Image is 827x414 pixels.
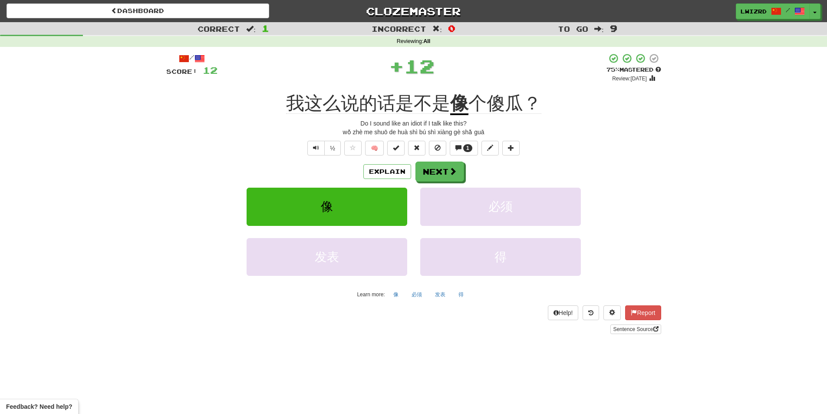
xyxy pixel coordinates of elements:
[548,305,579,320] button: Help!
[166,68,198,75] span: Score:
[558,24,588,33] span: To go
[786,7,790,13] span: /
[166,53,217,64] div: /
[741,7,767,15] span: lwizrd
[481,141,499,156] button: Edit sentence (alt+d)
[282,3,545,19] a: Clozemaster
[420,188,581,225] button: 必须
[247,238,407,276] button: 发表
[166,128,661,136] div: wǒ zhè me shuō de huà shì bú shì xiàng gè shǎ guā
[736,3,810,19] a: lwizrd /
[415,162,464,182] button: Next
[387,141,405,156] button: Set this sentence to 100% Mastered (alt+m)
[321,200,333,213] span: 像
[363,164,411,179] button: Explain
[389,53,404,79] span: +
[6,402,72,411] span: Open feedback widget
[357,291,385,298] small: Learn more:
[247,188,407,225] button: 像
[286,93,450,114] span: 我这么说的话是不是
[612,76,647,82] small: Review: [DATE]
[420,238,581,276] button: 得
[262,23,269,33] span: 1
[494,250,507,264] span: 得
[432,25,442,33] span: :
[594,25,604,33] span: :
[625,305,661,320] button: Report
[488,200,513,213] span: 必须
[246,25,256,33] span: :
[408,141,425,156] button: Reset to 0% Mastered (alt+r)
[389,288,403,301] button: 像
[502,141,520,156] button: Add to collection (alt+a)
[468,93,541,114] span: 个傻瓜？
[610,325,661,334] a: Sentence Source
[198,24,240,33] span: Correct
[430,288,450,301] button: 发表
[466,145,469,151] span: 1
[7,3,269,18] a: Dashboard
[606,66,661,74] div: Mastered
[365,141,384,156] button: 🧠
[203,65,217,76] span: 12
[450,93,468,115] u: 像
[372,24,426,33] span: Incorrect
[454,288,468,301] button: 得
[429,141,446,156] button: Ignore sentence (alt+i)
[404,55,435,77] span: 12
[344,141,362,156] button: Favorite sentence (alt+f)
[307,141,325,156] button: Play sentence audio (ctl+space)
[606,66,619,73] span: 75 %
[315,250,339,264] span: 发表
[448,23,455,33] span: 0
[407,288,427,301] button: 必须
[423,38,430,44] strong: All
[583,305,599,320] button: Round history (alt+y)
[324,141,341,156] button: ½
[306,141,341,156] div: Text-to-speech controls
[450,141,478,156] button: 1
[166,119,661,128] div: Do I sound like an idiot if I talk like this?
[610,23,617,33] span: 9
